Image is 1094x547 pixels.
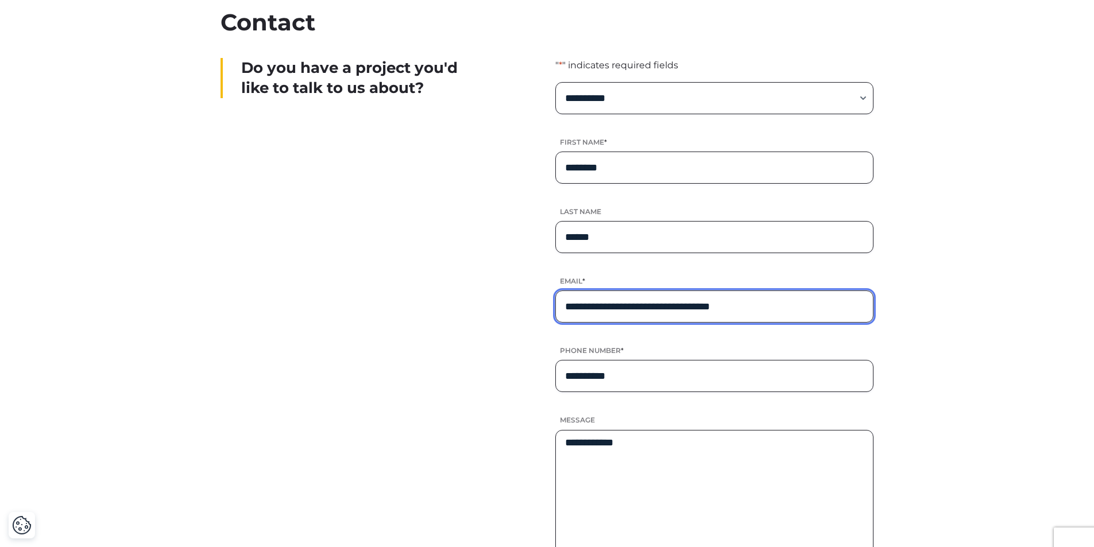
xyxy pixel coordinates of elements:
label: Phone number [555,346,873,355]
h2: Contact [221,5,873,40]
label: Message [555,415,873,425]
label: First name [555,137,873,147]
p: " " indicates required fields [555,58,873,73]
label: Last name [555,207,873,216]
label: Email [555,276,873,286]
img: Revisit consent button [12,515,32,535]
button: Cookie Settings [12,515,32,535]
div: Do you have a project you'd like to talk to us about? [221,58,471,98]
